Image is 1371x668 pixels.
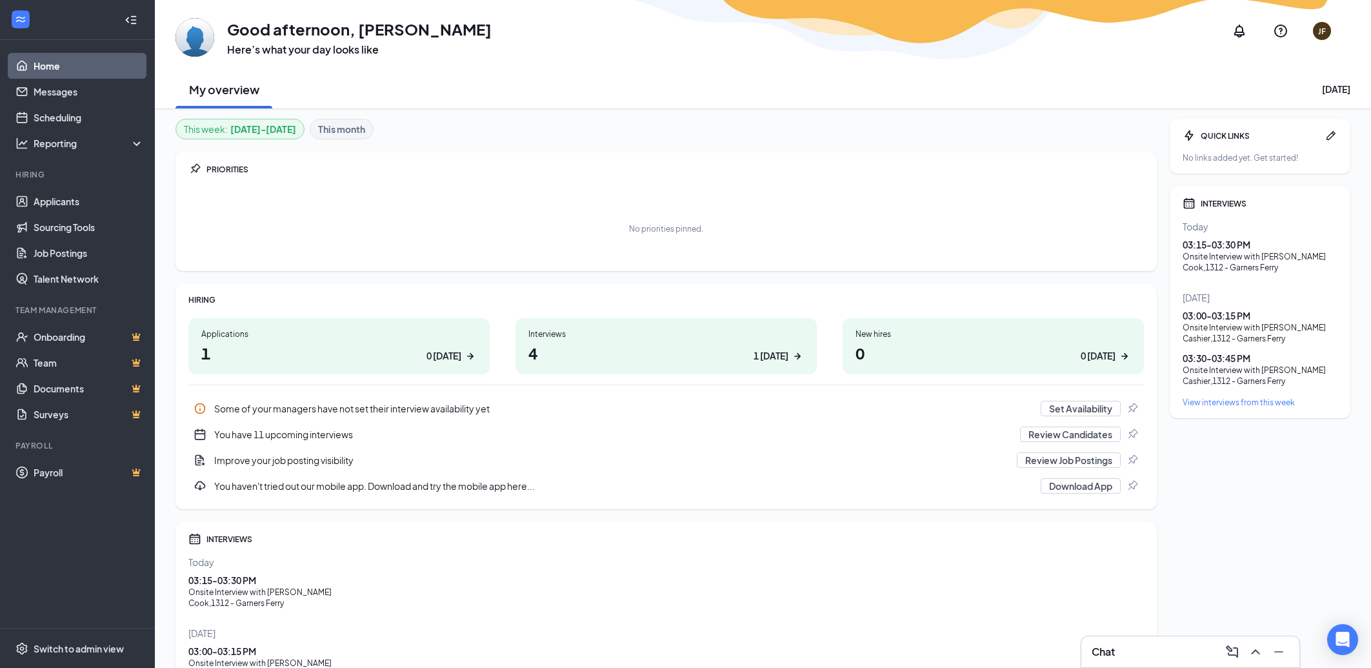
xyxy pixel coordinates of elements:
[1183,291,1337,304] div: [DATE]
[194,454,206,467] svg: DocumentAdd
[1183,333,1337,344] div: Cashier , 1312 - Garners Ferry
[34,188,144,214] a: Applicants
[1225,644,1240,660] svg: ComposeMessage
[528,329,804,339] div: Interviews
[1020,427,1121,442] button: Review Candidates
[34,105,144,130] a: Scheduling
[188,447,1144,473] div: Improve your job posting visibility
[34,266,144,292] a: Talent Network
[1201,130,1319,141] div: QUICK LINKS
[1183,397,1337,408] a: View interviews from this week
[34,324,144,350] a: OnboardingCrown
[1126,454,1139,467] svg: Pin
[1126,480,1139,492] svg: Pin
[1318,26,1326,37] div: JF
[464,350,477,363] svg: ArrowRight
[1183,309,1337,322] div: 03:00 - 03:15 PM
[201,342,477,364] h1: 1
[34,401,144,427] a: SurveysCrown
[188,421,1144,447] a: CalendarNewYou have 11 upcoming interviewsReview CandidatesPin
[194,402,206,415] svg: Info
[188,163,201,176] svg: Pin
[15,169,141,180] div: Hiring
[34,460,144,485] a: PayrollCrown
[34,350,144,376] a: TeamCrown
[206,534,1144,545] div: INTERVIEWS
[188,574,1144,587] div: 03:15 - 03:30 PM
[1183,365,1337,376] div: Onsite Interview with [PERSON_NAME]
[1017,452,1121,468] button: Review Job Postings
[194,428,206,441] svg: CalendarNew
[15,137,28,150] svg: Analysis
[188,532,201,545] svg: Calendar
[34,53,144,79] a: Home
[34,214,144,240] a: Sourcing Tools
[1183,376,1337,387] div: Cashier , 1312 - Garners Ferry
[188,627,1144,640] div: [DATE]
[214,402,1033,415] div: Some of your managers have not set their interview availability yet
[201,329,477,339] div: Applications
[125,14,137,26] svg: Collapse
[1183,352,1337,365] div: 03:30 - 03:45 PM
[188,645,1144,658] div: 03:00 - 03:15 PM
[227,18,492,40] h1: Good afternoon, [PERSON_NAME]
[1183,251,1337,262] div: Onsite Interview with [PERSON_NAME]
[214,428,1012,441] div: You have 11 upcoming interviews
[1322,83,1350,96] div: [DATE]
[1126,402,1139,415] svg: Pin
[34,137,145,150] div: Reporting
[188,318,490,374] a: Applications10 [DATE]ArrowRight
[15,642,28,655] svg: Settings
[843,318,1144,374] a: New hires00 [DATE]ArrowRight
[629,223,703,234] div: No priorities pinned.
[1183,129,1196,142] svg: Bolt
[34,240,144,266] a: Job Postings
[856,342,1131,364] h1: 0
[1273,23,1288,39] svg: QuestionInfo
[1248,644,1263,660] svg: ChevronUp
[188,294,1144,305] div: HIRING
[1183,262,1337,273] div: Cook , 1312 - Garners Ferry
[1126,428,1139,441] svg: Pin
[230,122,296,136] b: [DATE] - [DATE]
[856,329,1131,339] div: New hires
[189,81,259,97] h2: My overview
[188,447,1144,473] a: DocumentAddImprove your job posting visibilityReview Job PostingsPin
[188,598,1144,609] div: Cook , 1312 - Garners Ferry
[34,79,144,105] a: Messages
[15,305,141,316] div: Team Management
[188,587,1144,598] div: Onsite Interview with [PERSON_NAME]
[1041,401,1121,416] button: Set Availability
[515,318,817,374] a: Interviews41 [DATE]ArrowRight
[1092,645,1115,659] h3: Chat
[227,43,492,57] h3: Here’s what your day looks like
[214,454,1009,467] div: Improve your job posting visibility
[1268,642,1289,662] button: Minimize
[188,556,1144,569] div: Today
[214,480,1033,492] div: You haven't tried out our mobile app. Download and try the mobile app here...
[34,642,124,655] div: Switch to admin view
[528,342,804,364] h1: 4
[1183,197,1196,210] svg: Calendar
[1081,349,1116,363] div: 0 [DATE]
[1183,220,1337,233] div: Today
[14,13,27,26] svg: WorkstreamLogo
[206,164,1144,175] div: PRIORITIES
[188,473,1144,499] a: DownloadYou haven't tried out our mobile app. Download and try the mobile app here...Download AppPin
[791,350,804,363] svg: ArrowRight
[184,122,296,136] div: This week :
[188,396,1144,421] div: Some of your managers have not set their interview availability yet
[34,376,144,401] a: DocumentsCrown
[1183,152,1337,163] div: No links added yet. Get started!
[1183,238,1337,251] div: 03:15 - 03:30 PM
[1041,478,1121,494] button: Download App
[194,480,206,492] svg: Download
[188,473,1144,499] div: You haven't tried out our mobile app. Download and try the mobile app here...
[1183,322,1337,333] div: Onsite Interview with [PERSON_NAME]
[318,122,365,136] b: This month
[188,421,1144,447] div: You have 11 upcoming interviews
[1118,350,1131,363] svg: ArrowRight
[1271,644,1286,660] svg: Minimize
[15,440,141,451] div: Payroll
